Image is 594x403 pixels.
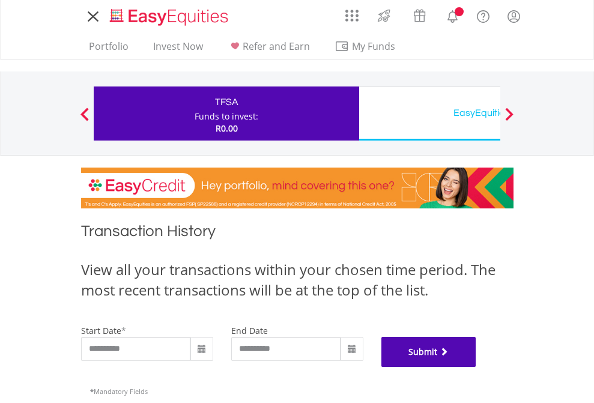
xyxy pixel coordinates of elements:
[231,325,268,336] label: end date
[216,123,238,134] span: R0.00
[338,3,366,22] a: AppsGrid
[101,94,352,111] div: TFSA
[402,3,437,25] a: Vouchers
[223,40,315,59] a: Refer and Earn
[84,40,133,59] a: Portfolio
[437,3,468,27] a: Notifications
[90,387,148,396] span: Mandatory Fields
[243,40,310,53] span: Refer and Earn
[374,6,394,25] img: thrive-v2.svg
[73,114,97,126] button: Previous
[81,220,514,247] h1: Transaction History
[335,38,413,54] span: My Funds
[381,337,476,367] button: Submit
[105,3,233,27] a: Home page
[81,168,514,208] img: EasyCredit Promotion Banner
[345,9,359,22] img: grid-menu-icon.svg
[81,259,514,301] div: View all your transactions within your chosen time period. The most recent transactions will be a...
[410,6,429,25] img: vouchers-v2.svg
[195,111,258,123] div: Funds to invest:
[108,7,233,27] img: EasyEquities_Logo.png
[81,325,121,336] label: start date
[499,3,529,29] a: My Profile
[148,40,208,59] a: Invest Now
[497,114,521,126] button: Next
[468,3,499,27] a: FAQ's and Support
